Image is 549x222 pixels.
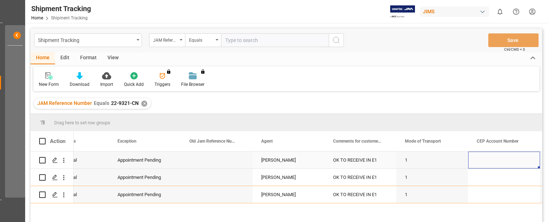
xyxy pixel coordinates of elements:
[34,33,142,47] button: open menu
[75,52,102,64] div: Format
[117,186,172,203] div: Appointment Pending
[185,33,221,47] button: open menu
[508,4,524,20] button: Help Center
[100,81,113,88] div: Import
[488,33,539,47] button: Save
[324,152,396,168] div: OK TO RECEIVE IN E1
[324,186,396,203] div: OK TO RECEIVE IN E1
[31,169,74,186] div: Press SPACE to select this row.
[111,100,139,106] span: 22-9321-CN
[54,120,110,125] span: Drag here to set row groups
[31,186,74,203] div: Press SPACE to select this row.
[102,52,124,64] div: View
[261,186,316,203] div: [PERSON_NAME]
[189,139,237,144] span: Old Jam Reference Number
[31,15,43,20] a: Home
[221,33,329,47] input: Type to search
[50,138,65,144] div: Action
[477,139,518,144] span: CEP Account Number
[420,6,489,17] div: JIMS
[149,33,185,47] button: open menu
[333,139,381,144] span: Comments for customers ([PERSON_NAME])
[396,152,468,168] div: 1
[117,169,172,186] div: Appointment Pending
[405,139,441,144] span: Mode of Transport
[396,169,468,186] div: 1
[21,32,69,39] span: Back to main menu
[261,169,316,186] div: [PERSON_NAME]
[124,81,144,88] div: Quick Add
[39,81,59,88] div: New Form
[261,152,316,168] div: [PERSON_NAME]
[420,5,492,18] button: JIMS
[31,52,55,64] div: Home
[117,152,172,168] div: Appointment Pending
[504,47,525,52] span: Ctrl/CMD + S
[390,5,415,18] img: Exertis%20JAM%20-%20Email%20Logo.jpg_1722504956.jpg
[153,35,177,43] div: JAM Reference Number
[55,52,75,64] div: Edit
[492,4,508,20] button: show 0 new notifications
[141,101,147,107] div: ✕
[396,186,468,203] div: 1
[117,139,137,144] span: Exception
[37,100,92,106] span: JAM Reference Number
[94,100,109,106] span: Equals
[31,3,91,14] div: Shipment Tracking
[38,35,134,44] div: Shipment Tracking
[70,81,89,88] div: Download
[324,169,396,186] div: OK TO RECEIVE IN E1
[31,152,74,169] div: Press SPACE to select this row.
[189,35,213,43] div: Equals
[261,139,273,144] span: Agent
[329,33,344,47] button: search button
